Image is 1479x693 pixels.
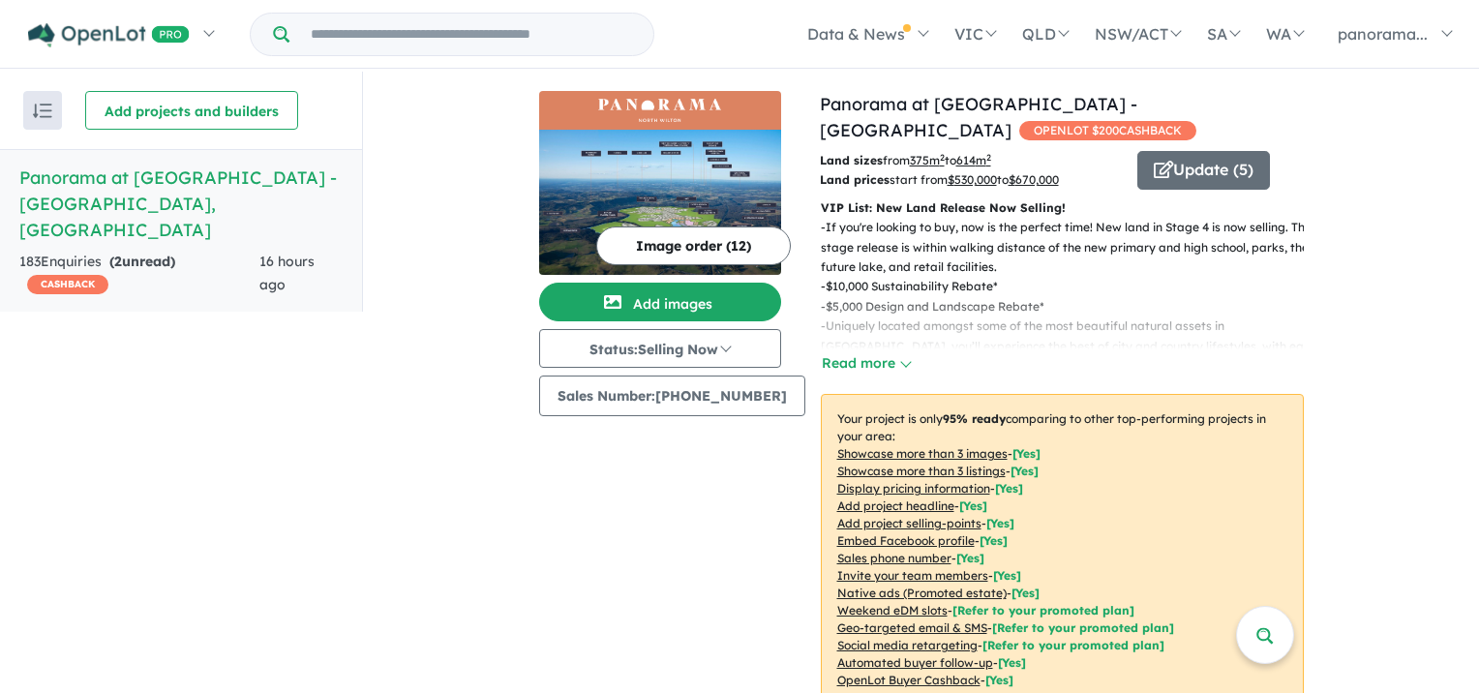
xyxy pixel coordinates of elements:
sup: 2 [986,152,991,163]
span: [ Yes ] [1012,446,1041,461]
u: Display pricing information [837,481,990,496]
img: Openlot PRO Logo White [28,23,190,47]
u: Add project headline [837,498,954,513]
span: [ Yes ] [980,533,1008,548]
u: Invite your team members [837,568,988,583]
p: - Uniquely located amongst some of the most beautiful natural assets in [GEOGRAPHIC_DATA], you’ll... [821,316,1319,396]
u: 614 m [956,153,991,167]
span: 16 hours ago [259,253,315,293]
sup: 2 [940,152,945,163]
p: - $5,000 Design and Landscape Rebate* [821,297,1319,316]
span: [ Yes ] [1011,464,1039,478]
span: [ Yes ] [995,481,1023,496]
span: to [945,153,991,167]
button: Add projects and builders [85,91,298,130]
u: Embed Facebook profile [837,533,975,548]
span: [Refer to your promoted plan] [952,603,1134,618]
u: Geo-targeted email & SMS [837,620,987,635]
b: Land prices [820,172,890,187]
button: Image order (12) [596,226,791,265]
p: VIP List: New Land Release Now Selling! [821,198,1304,218]
span: 2 [114,253,122,270]
b: Land sizes [820,153,883,167]
span: OPENLOT $ 200 CASHBACK [1019,121,1196,140]
p: start from [820,170,1123,190]
u: Showcase more than 3 images [837,446,1008,461]
button: Add images [539,283,781,321]
img: sort.svg [33,104,52,118]
u: Showcase more than 3 listings [837,464,1006,478]
p: - $10,000 Sustainability Rebate* [821,277,1319,296]
span: [Refer to your promoted plan] [982,638,1164,652]
button: Status:Selling Now [539,329,781,368]
u: Native ads (Promoted estate) [837,586,1007,600]
u: Automated buyer follow-up [837,655,993,670]
div: 183 Enquir ies [19,251,259,297]
span: [ Yes ] [956,551,984,565]
strong: ( unread) [109,253,175,270]
span: [ Yes ] [986,516,1014,530]
u: 375 m [910,153,945,167]
u: $ 670,000 [1009,172,1059,187]
p: from [820,151,1123,170]
span: [ Yes ] [993,568,1021,583]
p: - If you're looking to buy, now is the perfect time! New land in Stage 4 is now selling. This sta... [821,218,1319,277]
a: Panorama at [GEOGRAPHIC_DATA] - [GEOGRAPHIC_DATA] [820,93,1137,141]
u: Social media retargeting [837,638,978,652]
u: Sales phone number [837,551,951,565]
a: Panorama at North Wilton Estate - Wilton LogoPanorama at North Wilton Estate - Wilton [539,91,781,275]
u: Weekend eDM slots [837,603,948,618]
button: Read more [821,352,912,375]
h5: Panorama at [GEOGRAPHIC_DATA] - [GEOGRAPHIC_DATA] , [GEOGRAPHIC_DATA] [19,165,343,243]
img: Panorama at North Wilton Estate - Wilton Logo [547,99,773,122]
u: $ 530,000 [948,172,997,187]
img: Panorama at North Wilton Estate - Wilton [539,130,781,275]
span: [Yes] [1011,586,1040,600]
span: panorama... [1338,24,1428,44]
span: [Refer to your promoted plan] [992,620,1174,635]
u: OpenLot Buyer Cashback [837,673,981,687]
button: Sales Number:[PHONE_NUMBER] [539,376,805,416]
span: to [997,172,1059,187]
span: [Yes] [998,655,1026,670]
input: Try estate name, suburb, builder or developer [293,14,649,55]
span: [Yes] [985,673,1013,687]
button: Update (5) [1137,151,1270,190]
span: CASHBACK [27,275,108,294]
b: 95 % ready [943,411,1006,426]
span: [ Yes ] [959,498,987,513]
u: Add project selling-points [837,516,981,530]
